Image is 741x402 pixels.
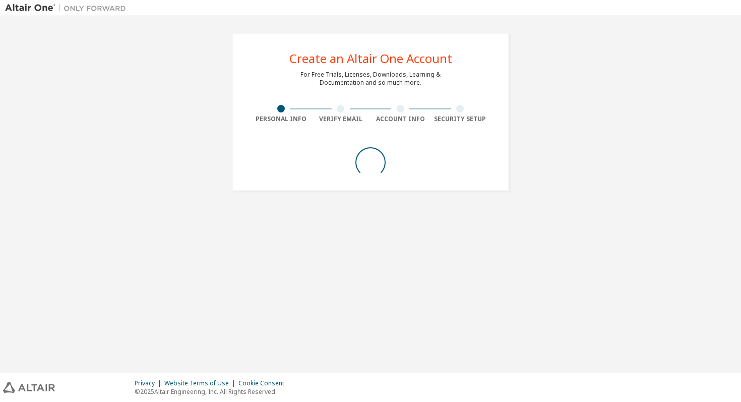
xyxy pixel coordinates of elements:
div: Website Terms of Use [164,379,238,387]
img: altair_logo.svg [3,382,55,393]
div: Verify Email [311,115,371,123]
div: Create an Altair One Account [289,52,452,65]
div: Privacy [135,379,164,387]
div: For Free Trials, Licenses, Downloads, Learning & Documentation and so much more. [300,71,441,87]
p: © 2025 Altair Engineering, Inc. All Rights Reserved. [135,387,290,396]
div: Security Setup [430,115,490,123]
div: Cookie Consent [238,379,290,387]
div: Account Info [371,115,430,123]
div: Personal Info [251,115,311,123]
img: Altair One [5,3,131,13]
